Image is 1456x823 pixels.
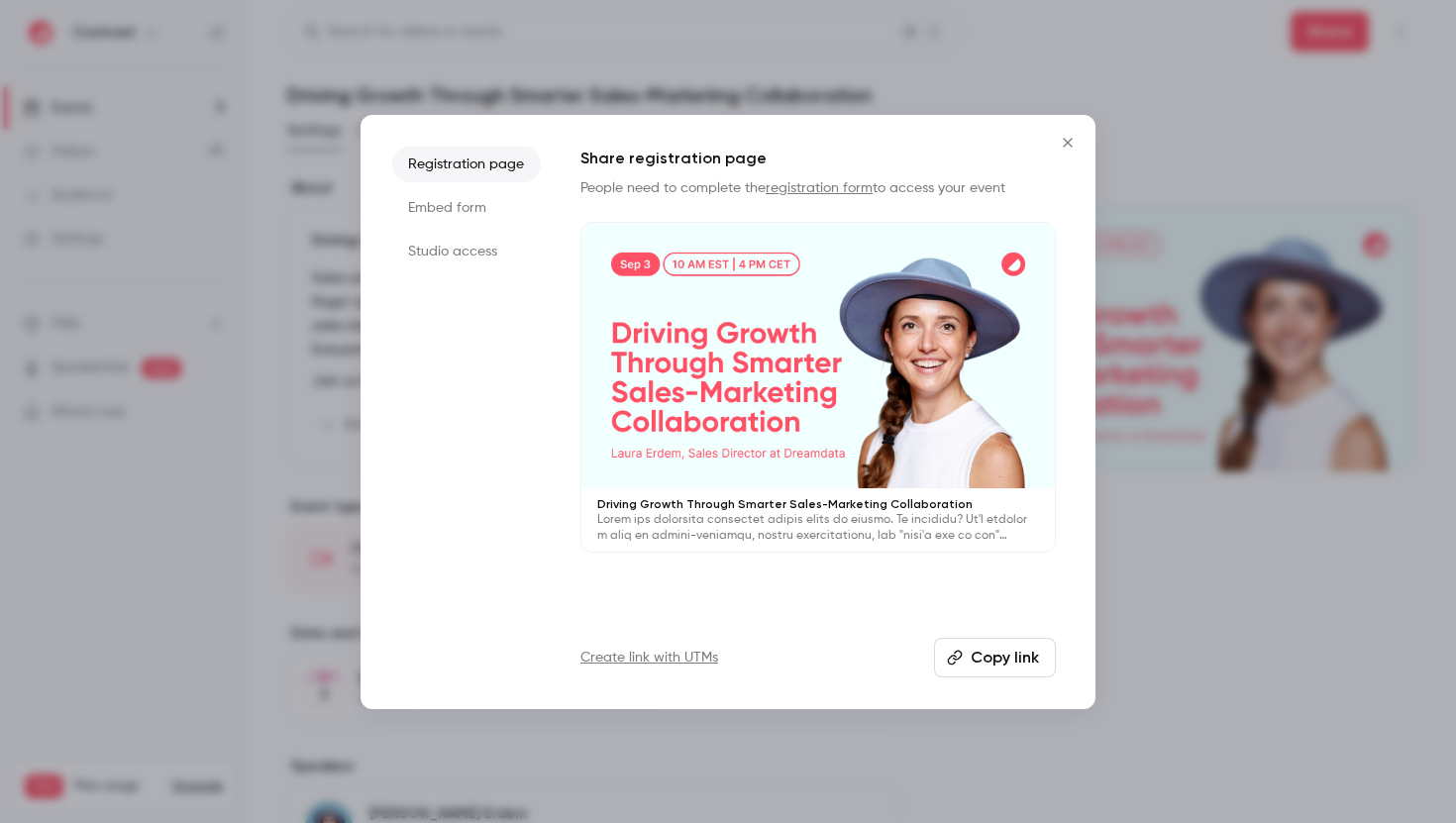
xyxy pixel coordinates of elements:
li: Embed form [392,190,541,226]
button: Close [1048,123,1088,162]
p: People need to complete the to access your event [580,178,1056,198]
h1: Share registration page [580,147,1056,170]
p: Lorem ips dolorsita consectet adipis elits do eiusmo. Te incididu? Ut'l etdolor m aliq en admini-... [597,512,1039,544]
li: Registration page [392,147,541,182]
a: Driving Growth Through Smarter Sales-Marketing CollaborationLorem ips dolorsita consectet adipis ... [580,222,1056,554]
li: Studio access [392,234,541,269]
a: Create link with UTMs [580,648,718,668]
a: registration form [766,181,873,195]
p: Driving Growth Through Smarter Sales-Marketing Collaboration [597,496,1039,512]
button: Copy link [934,638,1056,677]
